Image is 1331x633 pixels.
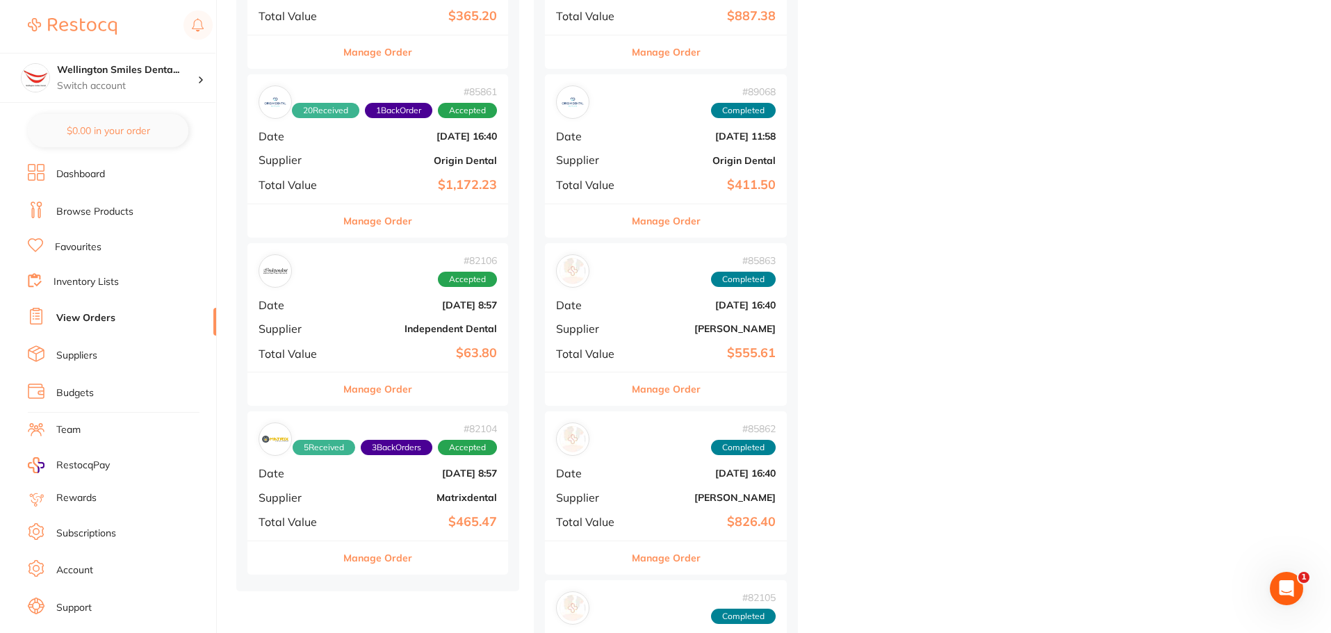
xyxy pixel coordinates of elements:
[711,272,776,287] span: Completed
[345,9,497,24] b: $365.20
[438,255,497,266] span: # 82106
[56,601,92,615] a: Support
[711,103,776,118] span: Completed
[262,426,288,452] img: Matrixdental
[259,347,334,360] span: Total Value
[711,423,776,434] span: # 85862
[637,299,776,311] b: [DATE] 16:40
[637,515,776,529] b: $826.40
[711,609,776,624] span: Completed
[637,9,776,24] b: $887.38
[293,423,497,434] span: # 82104
[637,346,776,361] b: $555.61
[56,423,81,437] a: Team
[259,179,334,191] span: Total Value
[556,467,626,479] span: Date
[556,154,626,166] span: Supplier
[57,63,197,77] h4: Wellington Smiles Dental
[343,541,412,575] button: Manage Order
[438,103,497,118] span: Accepted
[56,386,94,400] a: Budgets
[28,114,188,147] button: $0.00 in your order
[361,440,432,455] span: Back orders
[637,178,776,192] b: $411.50
[343,372,412,406] button: Manage Order
[262,89,288,115] img: Origin Dental
[259,130,334,142] span: Date
[56,527,116,541] a: Subscriptions
[637,492,776,503] b: [PERSON_NAME]
[711,592,776,603] span: # 82105
[56,564,93,577] a: Account
[259,516,334,528] span: Total Value
[259,491,334,504] span: Supplier
[637,131,776,142] b: [DATE] 11:58
[259,154,334,166] span: Supplier
[365,103,432,118] span: Back orders
[56,459,110,472] span: RestocqPay
[259,299,334,311] span: Date
[292,86,497,97] span: # 85861
[345,178,497,192] b: $1,172.23
[1298,572,1309,583] span: 1
[259,322,334,335] span: Supplier
[637,468,776,479] b: [DATE] 16:40
[556,10,626,22] span: Total Value
[28,457,110,473] a: RestocqPay
[56,491,97,505] a: Rewards
[438,440,497,455] span: Accepted
[556,491,626,504] span: Supplier
[54,275,119,289] a: Inventory Lists
[345,346,497,361] b: $63.80
[343,204,412,238] button: Manage Order
[56,349,97,363] a: Suppliers
[247,243,508,406] div: Independent Dental#82106AcceptedDate[DATE] 8:57SupplierIndependent DentalTotal Value$63.80Manage ...
[560,258,586,284] img: Adam Dental
[56,311,115,325] a: View Orders
[293,440,355,455] span: Received
[56,205,133,219] a: Browse Products
[22,64,49,92] img: Wellington Smiles Dental
[556,347,626,360] span: Total Value
[247,74,508,238] div: Origin Dental#8586120Received1BackOrderAcceptedDate[DATE] 16:40SupplierOrigin DentalTotal Value$1...
[556,299,626,311] span: Date
[632,35,701,69] button: Manage Order
[556,516,626,528] span: Total Value
[28,10,117,42] a: Restocq Logo
[556,130,626,142] span: Date
[56,167,105,181] a: Dashboard
[637,323,776,334] b: [PERSON_NAME]
[57,79,197,93] p: Switch account
[55,240,101,254] a: Favourites
[343,35,412,69] button: Manage Order
[438,272,497,287] span: Accepted
[632,204,701,238] button: Manage Order
[28,18,117,35] img: Restocq Logo
[560,426,586,452] img: Henry Schein Halas
[711,255,776,266] span: # 85863
[711,86,776,97] span: # 89068
[345,323,497,334] b: Independent Dental
[28,457,44,473] img: RestocqPay
[292,103,359,118] span: Received
[560,89,586,115] img: Origin Dental
[345,155,497,166] b: Origin Dental
[345,492,497,503] b: Matrixdental
[1270,572,1303,605] iframe: Intercom live chat
[259,467,334,479] span: Date
[632,541,701,575] button: Manage Order
[711,440,776,455] span: Completed
[345,299,497,311] b: [DATE] 8:57
[345,131,497,142] b: [DATE] 16:40
[632,372,701,406] button: Manage Order
[560,595,586,621] img: Dentavision
[637,155,776,166] b: Origin Dental
[247,411,508,575] div: Matrixdental#821045Received3BackOrdersAcceptedDate[DATE] 8:57SupplierMatrixdentalTotal Value$465....
[556,322,626,335] span: Supplier
[345,468,497,479] b: [DATE] 8:57
[556,179,626,191] span: Total Value
[345,515,497,529] b: $465.47
[262,258,288,284] img: Independent Dental
[259,10,334,22] span: Total Value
